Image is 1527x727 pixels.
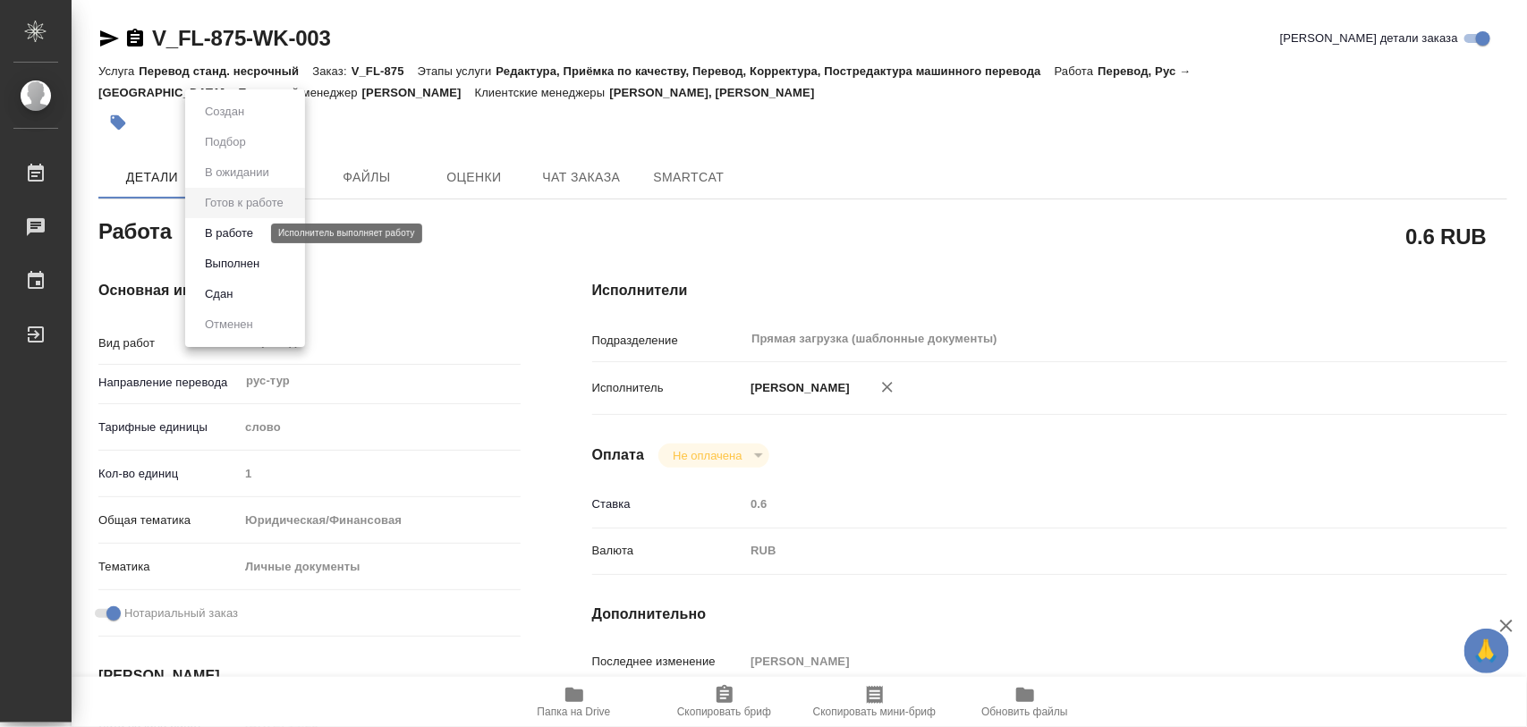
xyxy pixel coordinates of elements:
[199,132,251,152] button: Подбор
[199,163,275,182] button: В ожидании
[199,315,259,334] button: Отменен
[199,102,250,122] button: Создан
[199,224,259,243] button: В работе
[199,254,265,274] button: Выполнен
[199,284,238,304] button: Сдан
[199,193,289,213] button: Готов к работе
